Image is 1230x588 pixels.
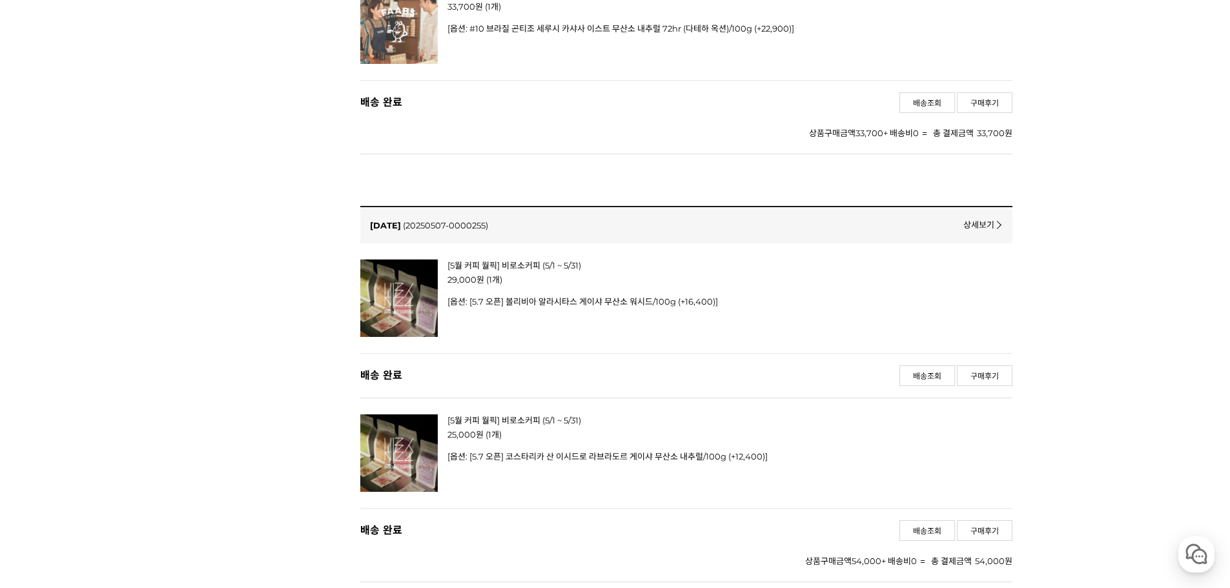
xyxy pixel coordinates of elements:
a: 배송조회 [899,92,955,113]
strong: 25,000 [447,429,476,440]
a: 대화 [85,409,167,441]
a: 배송조회 [899,365,955,386]
strong: 33,700 [447,1,475,12]
a: 구매후기 [957,92,1012,113]
strong: 0 [913,128,919,138]
a: [5월 커피 월픽] 비로소커피 (5/1 ~ 5/31) [447,260,581,270]
strong: 54,000원 [975,556,1012,566]
a: [5월 커피 월픽] 비로소커피 (5/1 ~ 5/31) [447,415,581,425]
div: 상품구매금액 + 배송비 [809,125,919,142]
span: 수량 [486,274,502,285]
strong: 총 결제금액 [931,556,972,566]
div: 주문처리상태 [360,508,1012,553]
strong: 54,000 [852,556,881,566]
span: 주문일자 [370,220,401,230]
a: 상세보기 [963,218,1000,230]
a: 배송조회 [899,520,955,541]
a: 구매후기 [957,365,1012,386]
strong: 33,700 [856,128,883,138]
span: 홈 [41,429,48,439]
div: 상품구매금액 + 배송비 [805,553,917,570]
a: 구매후기 [957,520,1012,541]
span: 주문번호 [403,220,488,230]
strong: 총 결제금액 [933,128,974,138]
span: 판매가 [447,1,483,12]
span: 수량 [485,1,501,12]
span: 설정 [200,429,215,439]
span: 배송 완료 [360,92,402,113]
span: 판매가 [447,274,484,285]
span: 대화 [118,429,134,440]
div: 주문처리상태 [360,80,1012,125]
strong: 29,000 [447,274,477,285]
div: 주문처리상태 [360,353,1012,398]
span: 배송 완료 [360,520,402,541]
a: 홈 [4,409,85,441]
p: [옵션: #10 브라질 곤티조 세루시 카샤사 이스트 무산소 내추럴 72hr (다테하 옥션)/100g (+22,900)] [447,23,851,34]
a: 설정 [167,409,248,441]
strong: 상품명 [447,414,851,426]
span: 배송 완료 [360,365,402,386]
a: (20250507-0000255) [403,220,488,230]
p: [옵션: [5.7 오픈] 코스타리카 산 이시드로 라브라도르 게이샤 무산소 내추럴/100g (+12,400)] [447,451,851,462]
strong: 상품명 [447,259,851,271]
strong: 0 [911,556,917,566]
strong: 33,700원 [977,128,1012,138]
span: 판매가 [447,429,484,440]
span: 수량 [486,429,502,440]
p: [옵션: [5.7 오픈] 볼리비아 알라시타스 게이샤 무산소 워시드/100g (+16,400)] [447,296,851,307]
